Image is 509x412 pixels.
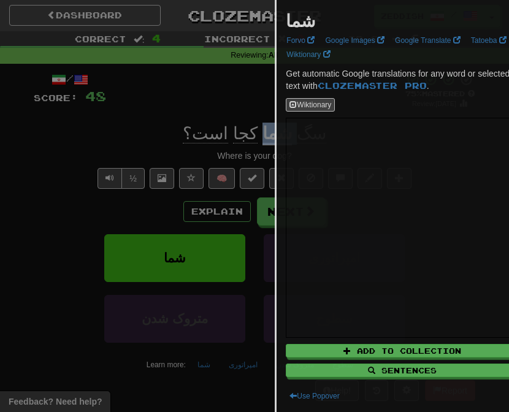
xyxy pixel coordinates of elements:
[286,98,335,112] button: Wiktionary
[318,80,427,91] a: Clozemaster Pro
[286,12,315,31] strong: شما
[286,389,343,403] button: Use Popover
[283,48,334,61] a: Wiktionary
[321,34,388,47] a: Google Images
[283,34,318,47] a: Forvo
[391,34,464,47] a: Google Translate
